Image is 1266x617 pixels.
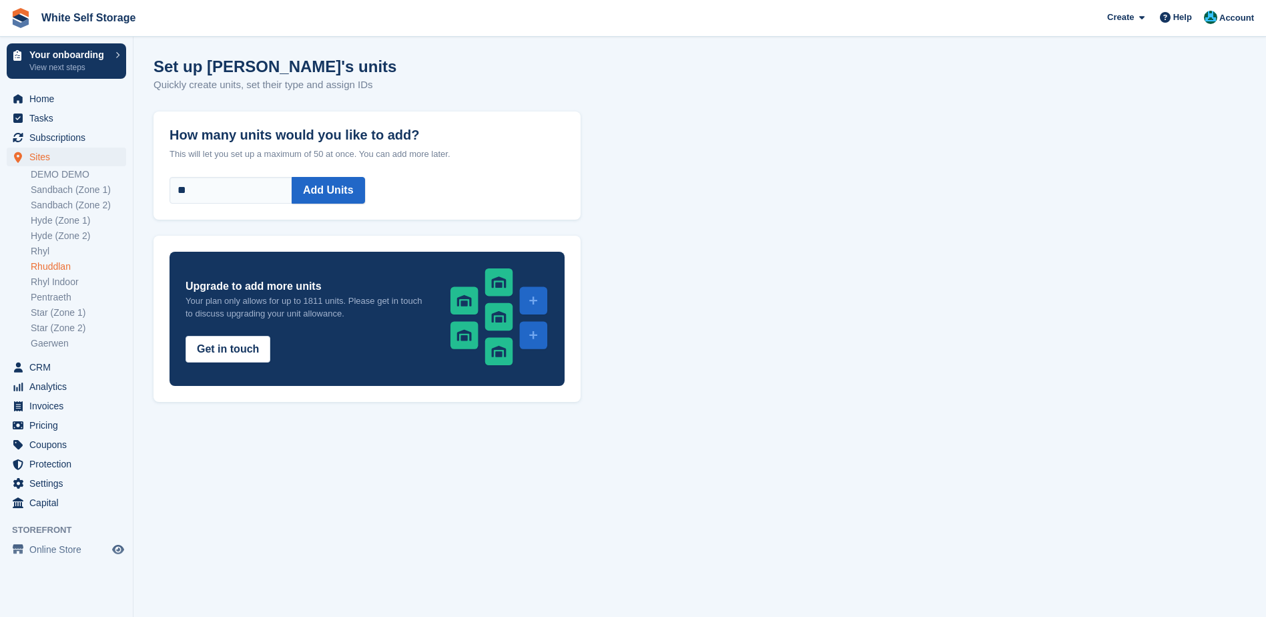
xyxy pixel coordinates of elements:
[29,109,109,128] span: Tasks
[1219,11,1254,25] span: Account
[29,61,109,73] p: View next steps
[29,474,109,493] span: Settings
[7,397,126,415] a: menu
[7,435,126,454] a: menu
[7,493,126,512] a: menu
[7,43,126,79] a: Your onboarding View next steps
[1204,11,1217,24] img: Jay White
[31,291,126,304] a: Pentraeth
[31,230,126,242] a: Hyde (Zone 2)
[31,322,126,335] a: Star (Zone 2)
[29,435,109,454] span: Coupons
[29,377,109,396] span: Analytics
[31,337,126,350] a: Gaerwen
[29,397,109,415] span: Invoices
[7,128,126,147] a: menu
[29,416,109,435] span: Pricing
[170,148,565,161] p: This will let you set up a maximum of 50 at once. You can add more later.
[31,260,126,273] a: Rhuddlan
[186,294,429,320] p: Your plan only allows for up to 1811 units. Please get in touch to discuss upgrading your unit al...
[170,112,565,143] label: How many units would you like to add?
[186,278,429,294] h3: Upgrade to add more units
[31,245,126,258] a: Rhyl
[29,89,109,108] span: Home
[153,57,396,75] h1: Set up [PERSON_NAME]'s units
[31,306,126,319] a: Star (Zone 1)
[11,8,31,28] img: stora-icon-8386f47178a22dfd0bd8f6a31ec36ba5ce8667c1dd55bd0f319d3a0aa187defe.svg
[7,540,126,559] a: menu
[7,148,126,166] a: menu
[29,540,109,559] span: Online Store
[7,109,126,128] a: menu
[292,177,365,204] button: Add Units
[7,416,126,435] a: menu
[449,268,549,367] img: add-units-c53ecec22ca6e9be14087aea56293e82b1034c08c4c815bb7cfddfd04e066874.svg
[31,214,126,227] a: Hyde (Zone 1)
[29,358,109,377] span: CRM
[7,474,126,493] a: menu
[110,542,126,558] a: Preview store
[29,148,109,166] span: Sites
[29,493,109,512] span: Capital
[31,168,126,181] a: DEMO DEMO
[7,89,126,108] a: menu
[29,455,109,473] span: Protection
[7,455,126,473] a: menu
[29,50,109,59] p: Your onboarding
[31,184,126,196] a: Sandbach (Zone 1)
[7,377,126,396] a: menu
[31,276,126,288] a: Rhyl Indoor
[29,128,109,147] span: Subscriptions
[7,358,126,377] a: menu
[36,7,141,29] a: White Self Storage
[153,77,396,93] p: Quickly create units, set their type and assign IDs
[12,524,133,537] span: Storefront
[31,199,126,212] a: Sandbach (Zone 2)
[186,336,270,363] button: Get in touch
[1107,11,1134,24] span: Create
[1173,11,1192,24] span: Help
